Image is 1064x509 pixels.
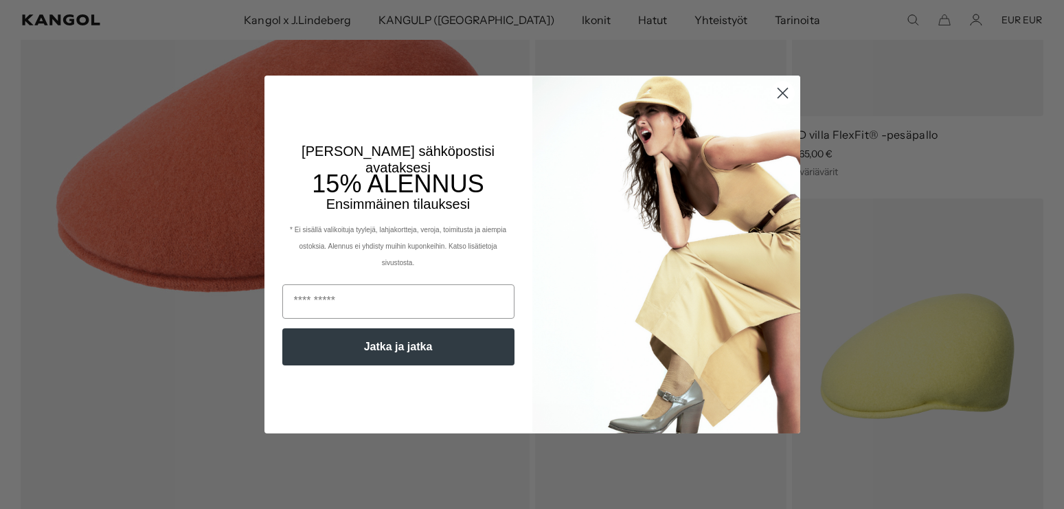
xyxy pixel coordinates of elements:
span: 15% ALENNUS [312,170,484,198]
input: Sähköposti [282,284,514,319]
span: [PERSON_NAME] sähköpostisi avataksesi [302,144,495,175]
span: Ensimmäinen tilauksesi [326,196,471,212]
button: Sulje valintaikkuna [771,81,795,105]
span: * Ei sisällä valikoituja tyylejä, lahjakortteja, veroja, toimitusta ja aiempia ostoksia. Alennus ... [290,226,506,267]
img: 93be19ad-e773-4382-80b9-c9d740c9197f.jpeg [532,76,800,433]
button: Jatka ja jatka [282,328,514,365]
